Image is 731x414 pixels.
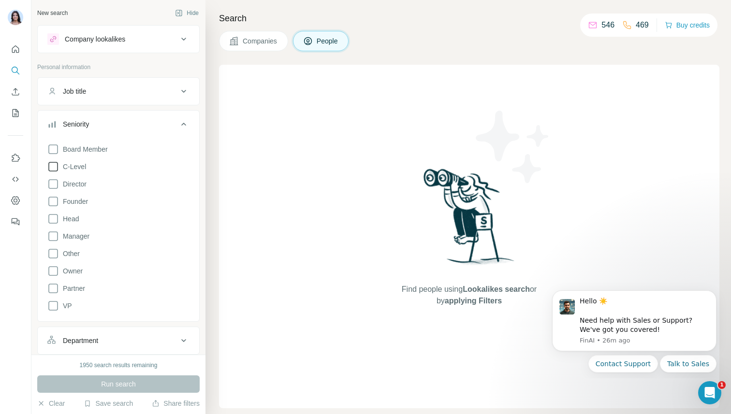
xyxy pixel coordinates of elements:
[59,214,79,224] span: Head
[469,103,556,190] img: Surfe Illustration - Stars
[392,284,546,307] span: Find people using or by
[718,381,726,389] span: 1
[445,297,502,305] span: applying Filters
[59,162,86,171] span: C-Level
[665,18,710,32] button: Buy credits
[37,63,200,71] p: Personal information
[80,361,158,370] div: 1950 search results remaining
[168,6,205,20] button: Hide
[59,179,87,189] span: Director
[463,285,530,293] span: Lookalikes search
[59,301,72,311] span: VP
[8,149,23,167] button: Use Surfe on LinkedIn
[65,34,125,44] div: Company lookalikes
[59,231,89,241] span: Manager
[38,113,199,140] button: Seniority
[37,399,65,408] button: Clear
[419,166,520,274] img: Surfe Illustration - Woman searching with binoculars
[601,19,614,31] p: 546
[59,284,85,293] span: Partner
[59,266,83,276] span: Owner
[8,192,23,209] button: Dashboard
[152,399,200,408] button: Share filters
[636,19,649,31] p: 469
[317,36,339,46] span: People
[219,12,719,25] h4: Search
[538,282,731,378] iframe: Intercom notifications message
[8,41,23,58] button: Quick start
[63,86,86,96] div: Job title
[63,119,89,129] div: Seniority
[8,83,23,100] button: Enrich CSV
[59,197,88,206] span: Founder
[63,336,98,345] div: Department
[38,329,199,352] button: Department
[8,62,23,79] button: Search
[8,171,23,188] button: Use Surfe API
[59,144,108,154] span: Board Member
[698,381,721,404] iframe: Intercom live chat
[84,399,133,408] button: Save search
[38,80,199,103] button: Job title
[243,36,278,46] span: Companies
[8,213,23,230] button: Feedback
[59,249,80,258] span: Other
[8,104,23,122] button: My lists
[8,10,23,25] img: Avatar
[38,28,199,51] button: Company lookalikes
[37,9,68,17] div: New search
